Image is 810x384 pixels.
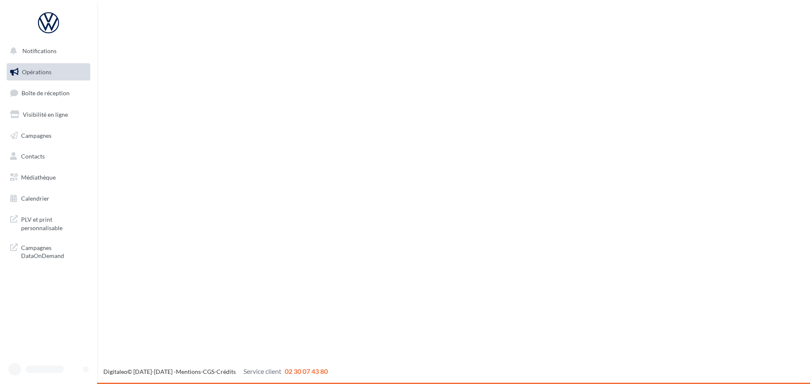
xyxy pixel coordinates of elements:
span: Médiathèque [21,174,56,181]
a: Visibilité en ligne [5,106,92,124]
a: Calendrier [5,190,92,207]
span: Notifications [22,47,57,54]
a: Boîte de réception [5,84,92,102]
a: PLV et print personnalisable [5,210,92,235]
span: Campagnes [21,132,51,139]
a: Digitaleo [103,368,127,375]
span: Visibilité en ligne [23,111,68,118]
a: Crédits [216,368,236,375]
a: Contacts [5,148,92,165]
span: PLV et print personnalisable [21,214,87,232]
span: Opérations [22,68,51,75]
span: © [DATE]-[DATE] - - - [103,368,328,375]
a: Médiathèque [5,169,92,186]
span: 02 30 07 43 80 [285,367,328,375]
a: CGS [203,368,214,375]
span: Service client [243,367,281,375]
button: Notifications [5,42,89,60]
span: Calendrier [21,195,49,202]
span: Boîte de réception [22,89,70,97]
a: Opérations [5,63,92,81]
a: Campagnes [5,127,92,145]
span: Campagnes DataOnDemand [21,242,87,260]
a: Mentions [176,368,201,375]
span: Contacts [21,153,45,160]
a: Campagnes DataOnDemand [5,239,92,263]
